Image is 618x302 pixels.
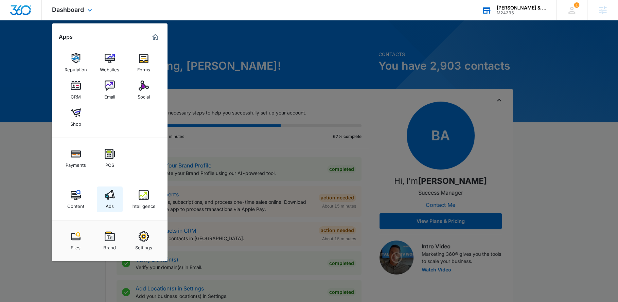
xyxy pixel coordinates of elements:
a: Email [97,77,123,103]
a: CRM [63,77,89,103]
a: Social [131,77,157,103]
a: Files [63,228,89,254]
span: Dashboard [52,6,84,13]
a: Settings [131,228,157,254]
a: Brand [97,228,123,254]
div: Content [67,200,84,209]
a: Payments [63,145,89,171]
div: CRM [71,91,81,100]
a: Reputation [63,50,89,76]
a: Shop [63,104,89,130]
div: notifications count [574,2,579,8]
div: Email [104,91,115,100]
div: account name [497,5,546,11]
h2: Apps [59,34,73,40]
div: Brand [103,242,116,250]
a: Intelligence [131,186,157,212]
a: Websites [97,50,123,76]
div: Intelligence [131,200,156,209]
div: Payments [66,159,86,168]
a: Content [63,186,89,212]
div: account id [497,11,546,15]
div: Shop [70,118,81,127]
a: Forms [131,50,157,76]
div: Forms [137,64,150,72]
div: POS [105,159,114,168]
div: Reputation [65,64,87,72]
div: Files [71,242,81,250]
div: Ads [106,200,114,209]
div: Social [138,91,150,100]
span: 1 [574,2,579,8]
a: POS [97,145,123,171]
div: Websites [100,64,119,72]
a: Ads [97,186,123,212]
a: Marketing 360® Dashboard [150,32,161,42]
div: Settings [135,242,152,250]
